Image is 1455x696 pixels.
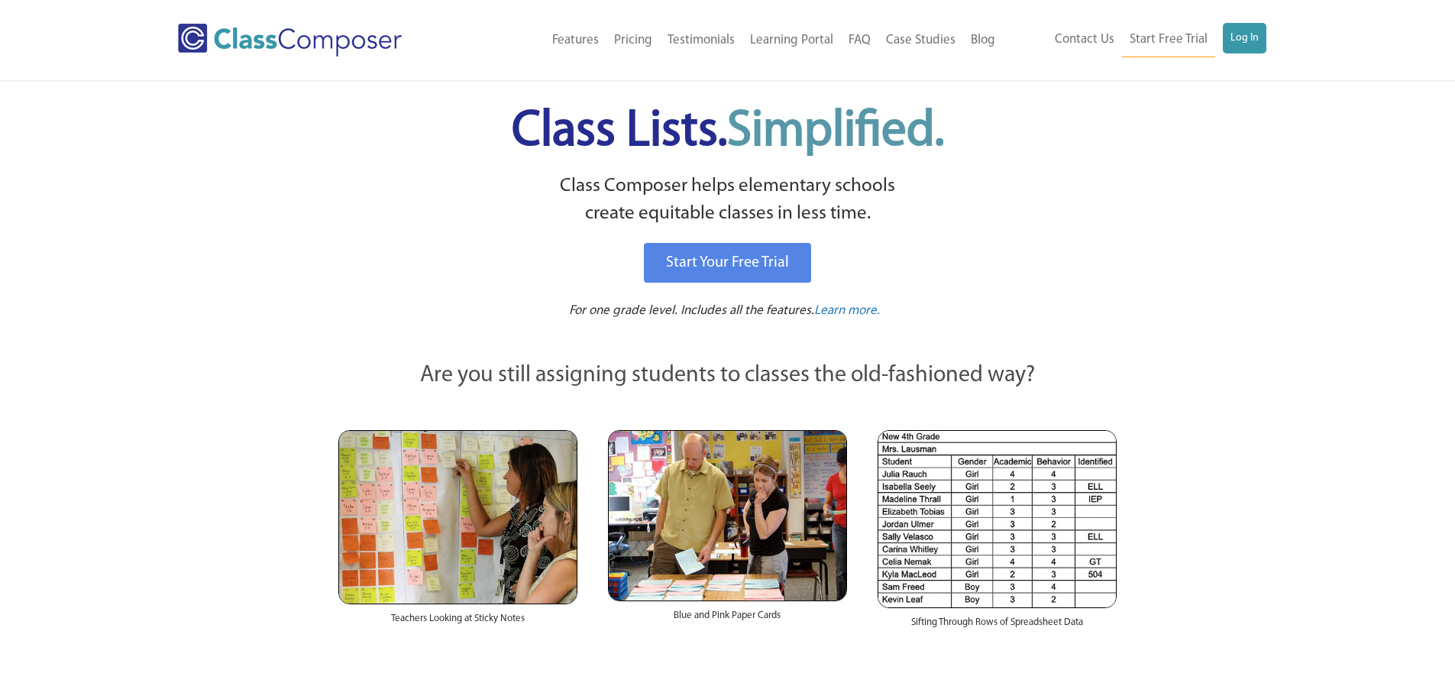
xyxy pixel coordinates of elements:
p: Are you still assigning students to classes the old-fashioned way? [338,359,1117,393]
span: Learn more. [814,304,880,317]
nav: Header Menu [464,24,1003,57]
a: Contact Us [1047,23,1122,57]
a: Log In [1223,23,1266,53]
span: Class Lists. [512,107,944,157]
a: Features [545,24,606,57]
div: Blue and Pink Paper Cards [608,601,847,638]
a: Blog [963,24,1003,57]
a: Pricing [606,24,660,57]
img: Spreadsheets [878,430,1117,608]
span: For one grade level. Includes all the features. [569,304,814,317]
a: Start Free Trial [1122,23,1215,57]
p: Class Composer helps elementary schools create equitable classes in less time. [336,173,1120,228]
img: Blue and Pink Paper Cards [608,430,847,601]
a: Learn more. [814,302,880,321]
a: FAQ [841,24,878,57]
span: Simplified. [727,107,944,157]
div: Teachers Looking at Sticky Notes [338,604,577,641]
a: Learning Portal [742,24,841,57]
img: Teachers Looking at Sticky Notes [338,430,577,604]
span: Start Your Free Trial [666,255,789,270]
img: Class Composer [178,24,402,57]
nav: Header Menu [1003,23,1266,57]
a: Start Your Free Trial [644,243,811,283]
div: Sifting Through Rows of Spreadsheet Data [878,608,1117,645]
a: Case Studies [878,24,963,57]
a: Testimonials [660,24,742,57]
